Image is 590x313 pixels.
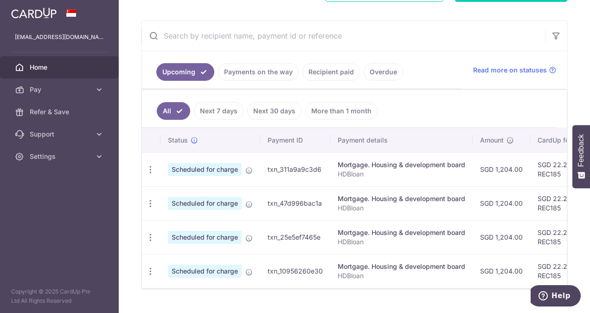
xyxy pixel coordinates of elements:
td: SGD 1,204.00 [473,152,530,186]
a: All [157,102,190,120]
span: Amount [480,136,504,145]
p: [EMAIL_ADDRESS][DOMAIN_NAME] [15,33,104,42]
span: Scheduled for charge [168,163,242,176]
p: HDBloan [338,170,465,179]
p: HDBloan [338,271,465,280]
th: Payment ID [260,128,330,152]
span: Settings [30,152,91,161]
a: Next 7 days [194,102,244,120]
a: Overdue [364,63,403,81]
span: Pay [30,85,91,94]
span: Home [30,63,91,72]
span: Refer & Save [30,107,91,117]
td: SGD 1,204.00 [473,220,530,254]
span: Scheduled for charge [168,231,242,244]
td: SGD 1,204.00 [473,186,530,220]
td: txn_311a9a9c3d6 [260,152,330,186]
td: txn_25e5ef7465e [260,220,330,254]
div: Mortgage. Housing & development board [338,194,465,203]
a: Next 30 days [247,102,301,120]
div: Mortgage. Housing & development board [338,160,465,170]
span: Read more on statuses [473,65,547,75]
iframe: Opens a widget where you can find more information [531,285,581,308]
img: CardUp [11,7,57,19]
span: Feedback [577,134,585,167]
span: CardUp fee [538,136,573,145]
td: txn_10956260e30 [260,254,330,288]
span: Scheduled for charge [168,197,242,210]
p: HDBloan [338,203,465,213]
td: SGD 1,204.00 [473,254,530,288]
div: Mortgage. Housing & development board [338,262,465,271]
span: Support [30,130,91,139]
a: Payments on the way [218,63,299,81]
p: HDBloan [338,237,465,247]
a: Upcoming [156,63,214,81]
a: Recipient paid [302,63,360,81]
span: Scheduled for charge [168,265,242,278]
input: Search by recipient name, payment id or reference [141,21,545,51]
a: Read more on statuses [473,65,556,75]
button: Feedback - Show survey [572,125,590,188]
div: Mortgage. Housing & development board [338,228,465,237]
td: txn_47d996bac1a [260,186,330,220]
a: More than 1 month [305,102,378,120]
th: Payment details [330,128,473,152]
span: Status [168,136,188,145]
